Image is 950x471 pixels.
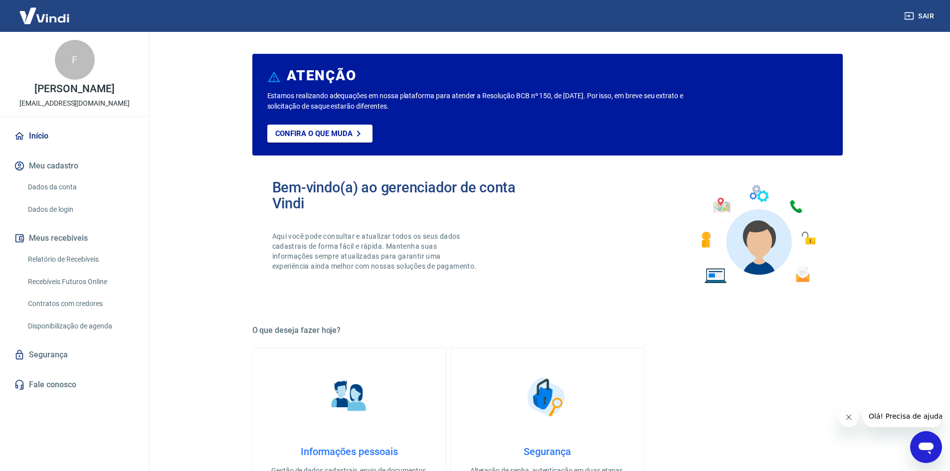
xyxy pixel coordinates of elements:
[24,249,137,270] a: Relatório de Recebíveis
[275,129,353,138] p: Confira o que muda
[19,98,130,109] p: [EMAIL_ADDRESS][DOMAIN_NAME]
[24,177,137,197] a: Dados da conta
[34,84,114,94] p: [PERSON_NAME]
[324,372,374,422] img: Informações pessoais
[269,446,430,458] h4: Informações pessoais
[692,179,823,290] img: Imagem de um avatar masculino com diversos icones exemplificando as funcionalidades do gerenciado...
[267,91,716,112] p: Estamos realizando adequações em nossa plataforma para atender a Resolução BCB nº 150, de [DATE]....
[522,372,572,422] img: Segurança
[12,155,137,177] button: Meu cadastro
[839,407,859,427] iframe: Fechar mensagem
[12,227,137,249] button: Meus recebíveis
[902,7,938,25] button: Sair
[272,231,479,271] p: Aqui você pode consultar e atualizar todos os seus dados cadastrais de forma fácil e rápida. Mant...
[12,125,137,147] a: Início
[6,7,84,15] span: Olá! Precisa de ajuda?
[910,431,942,463] iframe: Botão para abrir a janela de mensagens
[24,272,137,292] a: Recebíveis Futuros Online
[12,0,77,31] img: Vindi
[272,179,548,211] h2: Bem-vindo(a) ao gerenciador de conta Vindi
[55,40,95,80] div: F
[24,316,137,336] a: Disponibilização de agenda
[24,199,137,220] a: Dados de login
[287,71,356,81] h6: ATENÇÃO
[467,446,628,458] h4: Segurança
[24,294,137,314] a: Contratos com credores
[12,374,137,396] a: Fale conosco
[863,405,942,427] iframe: Mensagem da empresa
[252,325,843,335] h5: O que deseja fazer hoje?
[267,125,373,143] a: Confira o que muda
[12,344,137,366] a: Segurança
